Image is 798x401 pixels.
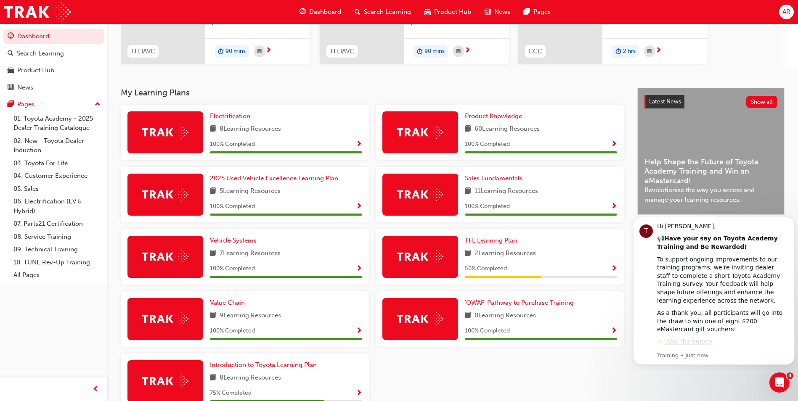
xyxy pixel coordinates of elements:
span: guage-icon [8,33,14,40]
a: Vehicle Systems [210,236,260,245]
span: 'OWAF' Pathway to Purchase Training [465,299,574,306]
div: Search Learning [17,49,64,58]
a: 01. Toyota Academy - 2025 Dealer Training Catalogue [10,112,104,135]
a: Value Chain [210,298,248,308]
span: guage-icon [300,7,306,17]
span: news-icon [8,84,14,92]
button: Show Progress [611,264,617,274]
a: Electrification [210,111,254,121]
span: 100 % Completed [210,140,255,149]
a: 03. Toyota For Life [10,157,104,170]
span: calendar-icon [456,46,461,57]
a: car-iconProduct Hub [418,3,478,21]
span: calendar-icon [257,46,262,57]
span: 100 % Completed [465,202,510,211]
button: Show Progress [611,139,617,150]
span: 100 % Completed [210,326,255,336]
a: search-iconSearch Learning [348,3,418,21]
a: TFL Learning Plan [465,236,520,245]
button: Show Progress [356,139,362,150]
span: Show Progress [356,203,362,211]
span: duration-icon [417,46,423,57]
span: TFLIAVC [330,47,354,56]
img: Trak [397,250,443,263]
span: Help Shape the Future of Toyota Academy Training and Win an eMastercard! [644,157,777,186]
span: Show Progress [611,203,617,211]
button: Pages [3,97,104,112]
a: Latest NewsShow allHelp Shape the Future of Toyota Academy Training and Win an eMastercard!Revolu... [637,88,785,215]
span: 7 Learning Resources [220,248,281,259]
span: 90 mins [225,47,246,56]
span: 100 % Completed [210,202,255,211]
span: next-icon [265,47,272,55]
a: 07. Parts21 Certification [10,217,104,230]
img: Trak [142,188,188,201]
span: 5 Learning Resources [220,186,281,197]
a: 04. Customer Experience [10,169,104,182]
a: Sales Fundamentals [465,174,526,183]
span: car-icon [424,7,431,17]
span: pages-icon [8,101,14,108]
button: Show Progress [356,201,362,212]
span: car-icon [8,67,14,74]
span: calendar-icon [647,46,652,57]
h3: My Learning Plans [121,88,624,98]
span: 9 Learning Resources [220,311,281,321]
span: prev-icon [93,384,99,395]
span: 2025 Used Vehicle Excellence Learning Plan [210,174,338,182]
a: Latest NewsShow all [644,95,777,108]
img: Trak [397,312,443,325]
img: Trak [4,3,71,21]
button: Show Progress [356,388,362,398]
button: Show Progress [611,326,617,336]
span: 2 hrs [623,47,636,56]
iframe: Intercom notifications message [630,209,798,370]
div: News [17,83,33,92]
a: guage-iconDashboard [293,3,348,21]
span: search-icon [8,50,13,58]
span: Show Progress [356,141,362,148]
span: 100 % Completed [210,264,255,274]
div: Product Hub [17,66,54,75]
span: Introduction to Toyota Learning Plan [210,361,317,369]
span: book-icon [210,186,216,197]
span: Electrification [210,112,250,120]
span: search-icon [355,7,361,17]
span: CCC [528,47,542,56]
a: Product Knowledge [465,111,525,121]
span: Show Progress [356,390,362,397]
a: 06. Electrification (EV & Hybrid) [10,195,104,217]
span: book-icon [465,311,471,321]
span: up-icon [95,99,101,110]
span: Show Progress [611,141,617,148]
iframe: Intercom live chat [769,372,790,393]
span: 90 mins [424,47,445,56]
span: 50 % Completed [465,264,507,274]
a: Product Hub [3,63,104,78]
button: DashboardSearch LearningProduct HubNews [3,27,104,97]
a: News [3,80,104,95]
span: 8 Learning Resources [220,124,281,135]
button: AR [779,5,794,19]
span: Search Learning [364,7,411,17]
span: Pages [533,7,551,17]
span: Show Progress [356,327,362,335]
button: Show Progress [356,326,362,336]
a: news-iconNews [478,3,517,21]
a: 08. Service Training [10,230,104,243]
span: TFL Learning Plan [465,237,517,244]
img: Trak [142,250,188,263]
span: Latest News [649,98,681,105]
a: 'OWAF' Pathway to Purchase Training [465,298,577,308]
span: 60 Learning Resources [475,124,540,135]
